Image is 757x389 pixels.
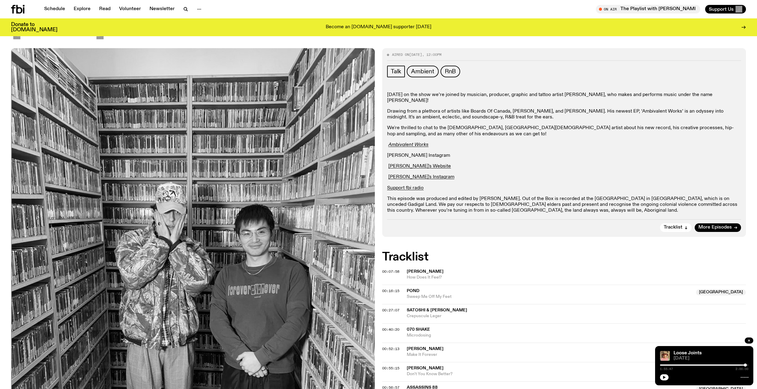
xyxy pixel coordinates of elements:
img: Tyson stands in front of a paperbark tree wearing orange sunglasses, a suede bucket hat and a pin... [660,351,670,361]
button: 00:16:15 [382,289,399,293]
span: 00:07:58 [382,269,399,274]
span: Crepuscule Leger [407,313,746,319]
button: 00:27:07 [382,309,399,312]
span: Satoshi & [PERSON_NAME] [407,308,467,312]
a: [PERSON_NAME]'s Instagram [388,175,454,179]
a: Loose Joints [674,351,702,356]
p: We're thrilled to chat to the [DEMOGRAPHIC_DATA], [GEOGRAPHIC_DATA][DEMOGRAPHIC_DATA] artist abou... [387,125,741,137]
span: RnB [445,68,456,75]
a: RnB [441,66,460,77]
span: 1:55:47 [660,368,673,371]
button: Tracklist [660,223,692,232]
a: More Episodes [695,223,741,232]
span: 00:16:15 [382,288,399,293]
span: Don't You Know Better? [407,371,692,377]
span: Ambient [411,68,434,75]
p: Become an [DOMAIN_NAME] supporter [DATE] [326,25,431,30]
span: Pond [407,289,419,293]
span: Sweep Me Off My Feet [407,294,692,300]
a: Explore [70,5,94,13]
span: 00:52:13 [382,346,399,351]
button: 00:55:15 [382,367,399,370]
a: Ambient [407,66,439,77]
button: 00:07:58 [382,270,399,273]
button: Support Us [705,5,746,13]
span: [GEOGRAPHIC_DATA] [696,289,746,295]
span: 070 Shake [407,327,430,332]
span: 2:00:00 [736,368,748,371]
h3: Donate to [DOMAIN_NAME] [11,22,57,33]
span: [PERSON_NAME] [407,366,444,370]
span: 00:55:15 [382,366,399,371]
span: , 12:00pm [422,52,441,57]
span: Make It Forever [407,352,746,358]
a: [PERSON_NAME]'s Website [388,164,451,169]
span: Microdosing [407,333,746,338]
span: 00:40:20 [382,327,399,332]
p: This episode was produced and edited by [PERSON_NAME]. Out of the Box is recorded at the [GEOGRAP... [387,196,741,214]
button: 00:52:13 [382,347,399,351]
h2: Tracklist [382,252,746,263]
span: Aired on [392,52,409,57]
span: Tracklist [664,225,682,230]
a: Schedule [41,5,69,13]
button: On AirThe Playlist with [PERSON_NAME] [596,5,700,13]
span: Support Us [709,6,734,12]
span: More Episodes [698,225,732,230]
span: [DATE] [409,52,422,57]
a: Ambivalent Works [388,142,429,147]
p: Drawing from a plethora of artists like Boards Of Canada, [PERSON_NAME], and [PERSON_NAME]. His n... [387,109,741,120]
span: [DATE] [11,13,105,41]
span: How Does It Feel? [407,275,746,280]
span: [DATE] [674,356,748,361]
a: [PERSON_NAME] Instagram [387,153,450,158]
a: Support fbi radio [387,186,424,191]
button: 00:40:20 [382,328,399,331]
span: [PERSON_NAME] [407,269,444,274]
a: Newsletter [146,5,178,13]
span: 00:27:07 [382,308,399,313]
a: Volunteer [115,5,145,13]
p: [DATE] on the show we’re joined by musician, producer, graphic and tattoo artist [PERSON_NAME], w... [387,92,741,104]
a: Read [95,5,114,13]
span: Talk [391,68,401,75]
span: [PERSON_NAME] [407,347,444,351]
a: Talk [387,66,405,77]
